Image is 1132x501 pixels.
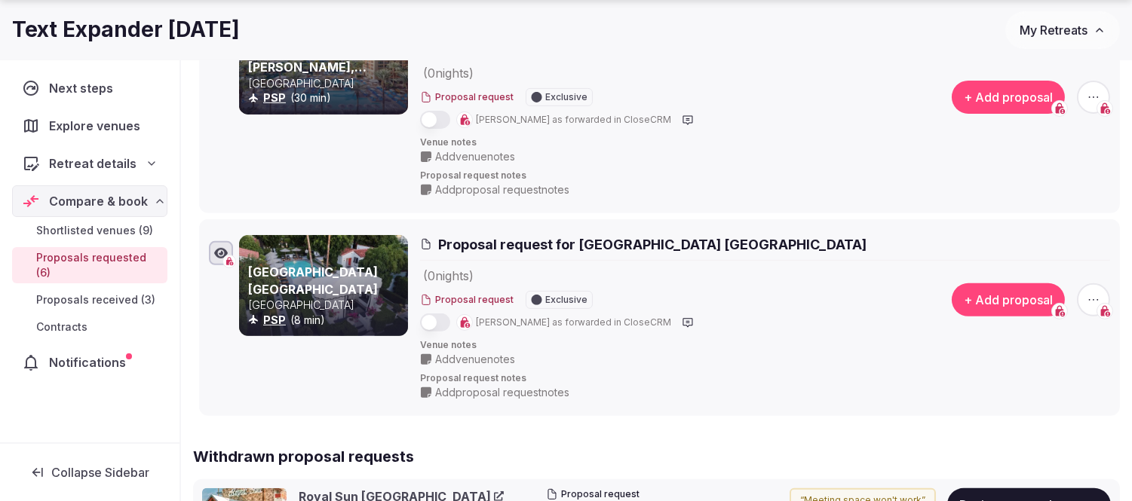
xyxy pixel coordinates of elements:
[1005,11,1120,49] button: My Retreats
[36,250,161,280] span: Proposals requested (6)
[423,268,474,283] span: ( 0 night s )
[438,235,867,254] span: Proposal request for [GEOGRAPHIC_DATA] [GEOGRAPHIC_DATA]
[545,295,587,304] span: Exclusive
[36,292,155,307] span: Proposals received (3)
[12,456,167,489] button: Collapse Sidebar
[248,90,405,105] div: (30 min)
[420,372,1110,385] span: Proposal request notes
[263,313,286,326] a: PSP
[435,352,515,367] span: Add venue notes
[248,264,378,296] a: [GEOGRAPHIC_DATA] [GEOGRAPHIC_DATA]
[952,81,1065,114] button: + Add proposal
[36,319,87,335] span: Contracts
[420,339,1110,352] span: Venue notes
[12,15,240,44] h1: Text Expander [DATE]
[263,91,286,104] a: PSP
[49,353,132,371] span: Notifications
[49,192,148,210] span: Compare & book
[546,488,640,501] button: Proposal request
[1020,23,1088,38] span: My Retreats
[248,313,405,328] div: (8 min)
[248,76,405,91] p: [GEOGRAPHIC_DATA]
[545,93,587,102] span: Exclusive
[12,247,167,283] a: Proposals requested (6)
[423,66,474,81] span: ( 0 night s )
[12,289,167,310] a: Proposals received (3)
[49,117,146,135] span: Explore venues
[420,91,514,104] button: Proposal request
[435,182,569,197] span: Add proposal request notes
[51,465,149,480] span: Collapse Sidebar
[420,170,1110,182] span: Proposal request notes
[193,446,1120,467] h2: Withdrawn proposal requests
[435,149,515,164] span: Add venue notes
[49,154,137,173] span: Retreat details
[420,136,1110,149] span: Venue notes
[420,294,514,307] button: Proposal request
[12,110,167,142] a: Explore venues
[476,114,671,127] span: [PERSON_NAME] as forwarded in CloseCRM
[12,220,167,241] a: Shortlisted venues (9)
[248,298,405,313] p: [GEOGRAPHIC_DATA]
[49,79,119,97] span: Next steps
[12,316,167,338] a: Contracts
[476,316,671,329] span: [PERSON_NAME] as forwarded in CloseCRM
[12,347,167,378] a: Notifications
[435,385,569,400] span: Add proposal request notes
[952,283,1065,316] button: + Add proposal
[12,72,167,104] a: Next steps
[36,223,153,238] span: Shortlisted venues (9)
